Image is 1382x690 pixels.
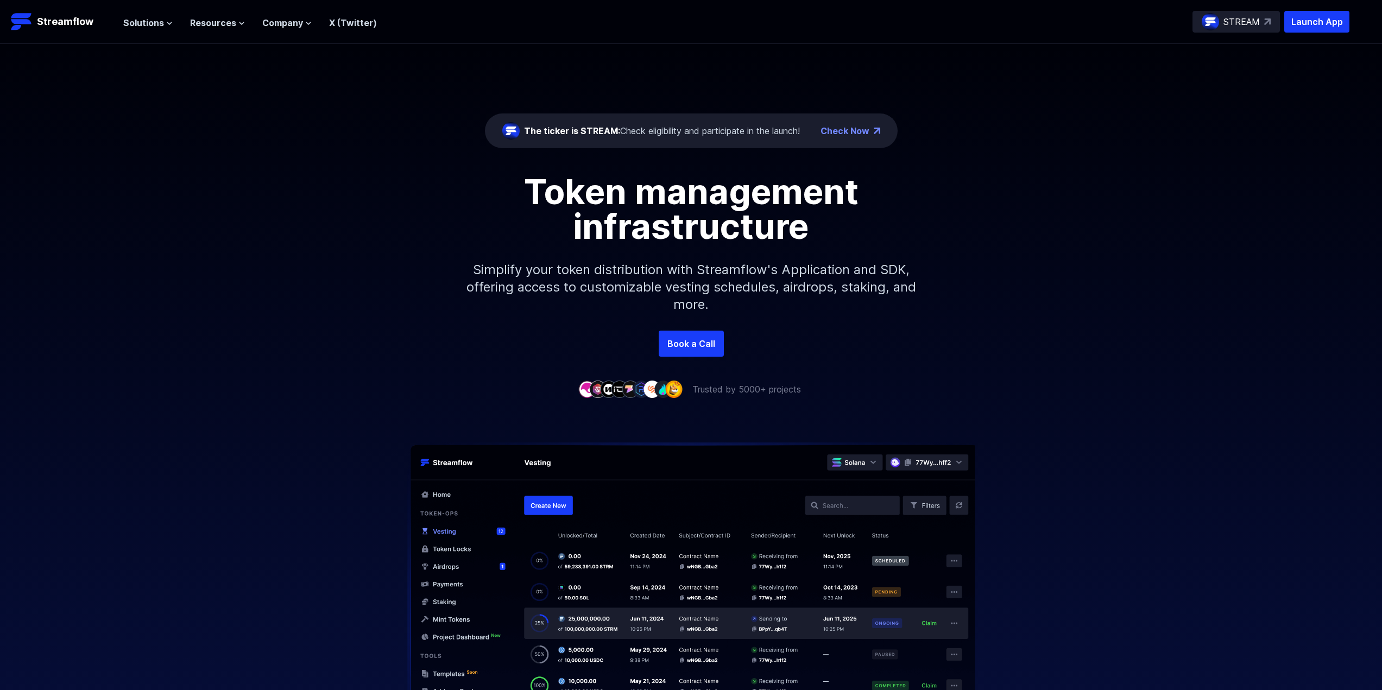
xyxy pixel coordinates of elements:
a: Check Now [821,124,869,137]
img: streamflow-logo-circle.png [1202,13,1219,30]
img: company-8 [654,381,672,397]
img: company-9 [665,381,683,397]
p: Trusted by 5000+ projects [692,383,801,396]
img: company-3 [600,381,617,397]
img: top-right-arrow.png [874,128,880,134]
button: Solutions [123,16,173,29]
h1: Token management infrastructure [447,174,936,244]
img: company-6 [633,381,650,397]
a: X (Twitter) [329,17,377,28]
button: Company [262,16,312,29]
img: company-7 [643,381,661,397]
a: STREAM [1192,11,1280,33]
span: Company [262,16,303,29]
p: STREAM [1223,15,1260,28]
img: Streamflow Logo [11,11,33,33]
img: company-5 [622,381,639,397]
span: The ticker is STREAM: [524,125,620,136]
img: company-2 [589,381,607,397]
button: Resources [190,16,245,29]
img: company-4 [611,381,628,397]
a: Streamflow [11,11,112,33]
span: Resources [190,16,236,29]
img: streamflow-logo-circle.png [502,122,520,140]
div: Check eligibility and participate in the launch! [524,124,800,137]
a: Book a Call [659,331,724,357]
img: top-right-arrow.svg [1264,18,1271,25]
img: company-1 [578,381,596,397]
span: Solutions [123,16,164,29]
button: Launch App [1284,11,1349,33]
p: Streamflow [37,14,93,29]
p: Simplify your token distribution with Streamflow's Application and SDK, offering access to custom... [458,244,925,331]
